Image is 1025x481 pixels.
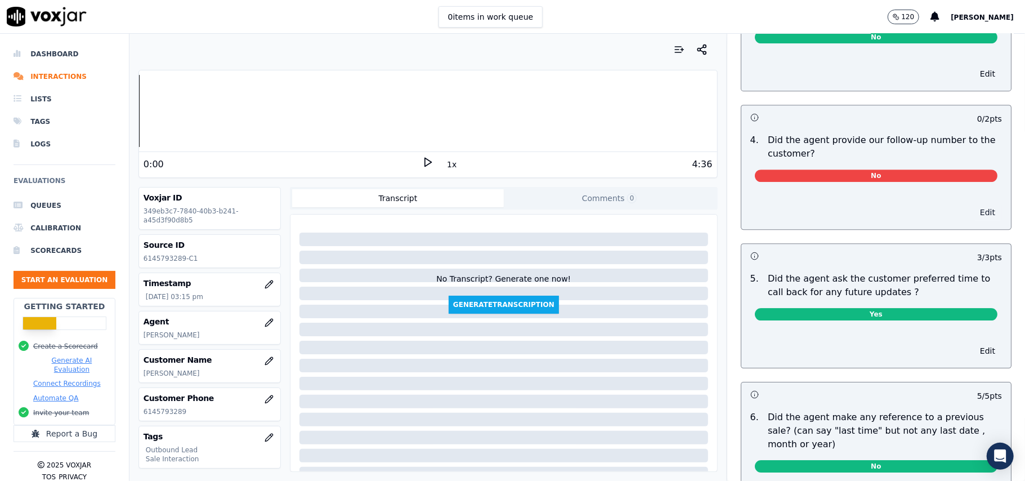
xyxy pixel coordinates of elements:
[33,408,89,417] button: Invite your team
[888,10,931,24] button: 120
[144,158,164,171] div: 0:00
[14,65,115,88] a: Interactions
[144,393,276,404] h3: Customer Phone
[902,12,915,21] p: 120
[692,158,713,171] div: 4:36
[755,170,997,182] span: No
[14,88,115,110] a: Lists
[144,192,276,203] h3: Voxjar ID
[24,301,105,312] h2: Getting Started
[33,342,98,351] button: Create a Scorecard
[977,252,1002,263] p: 3 / 3 pts
[47,461,91,470] p: 2025 Voxjar
[951,14,1014,21] span: [PERSON_NAME]
[144,331,276,340] p: [PERSON_NAME]
[144,431,276,442] h3: Tags
[755,460,997,473] span: No
[951,10,1025,24] button: [PERSON_NAME]
[746,133,763,161] p: 4 .
[14,217,115,239] a: Calibration
[146,292,276,301] p: [DATE] 03:15 pm
[755,308,997,320] span: Yes
[14,174,115,194] h6: Evaluations
[746,272,763,299] p: 5 .
[755,31,997,43] span: No
[768,133,1002,161] p: Did the agent provide our follow-up number to the customer?
[977,390,1002,402] p: 5 / 5 pts
[449,296,559,314] button: GenerateTranscription
[33,356,110,374] button: Generate AI Evaluation
[146,455,276,464] p: Sale Interaction
[144,239,276,251] h3: Source ID
[973,66,1002,82] button: Edit
[7,7,87,26] img: voxjar logo
[888,10,920,24] button: 120
[144,316,276,327] h3: Agent
[987,443,1014,470] div: Open Intercom Messenger
[292,189,504,207] button: Transcript
[768,272,1002,299] p: Did the agent ask the customer preferred time to call back for any future updates ?
[144,407,276,416] p: 6145793289
[14,110,115,133] a: Tags
[746,411,763,451] p: 6 .
[14,43,115,65] a: Dashboard
[144,369,276,378] p: [PERSON_NAME]
[768,411,1002,451] p: Did the agent make any reference to a previous sale? (can say "last time" but not any last date ,...
[438,6,543,28] button: 0items in work queue
[146,446,276,455] p: Outbound Lead
[436,273,571,296] div: No Transcript? Generate one now!
[627,193,637,203] span: 0
[14,194,115,217] a: Queues
[445,157,459,172] button: 1x
[33,379,101,388] button: Connect Recordings
[973,204,1002,220] button: Edit
[144,254,276,263] p: 6145793289-C1
[14,133,115,155] a: Logs
[973,343,1002,359] button: Edit
[144,354,276,366] h3: Customer Name
[504,189,715,207] button: Comments
[14,425,115,442] button: Report a Bug
[977,113,1002,124] p: 0 / 2 pts
[144,278,276,289] h3: Timestamp
[14,239,115,262] a: Scorecards
[144,207,276,225] p: 349eb3c7-7840-40b3-b241-a45d3f90d8b5
[33,394,78,403] button: Automate QA
[14,271,115,289] button: Start an Evaluation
